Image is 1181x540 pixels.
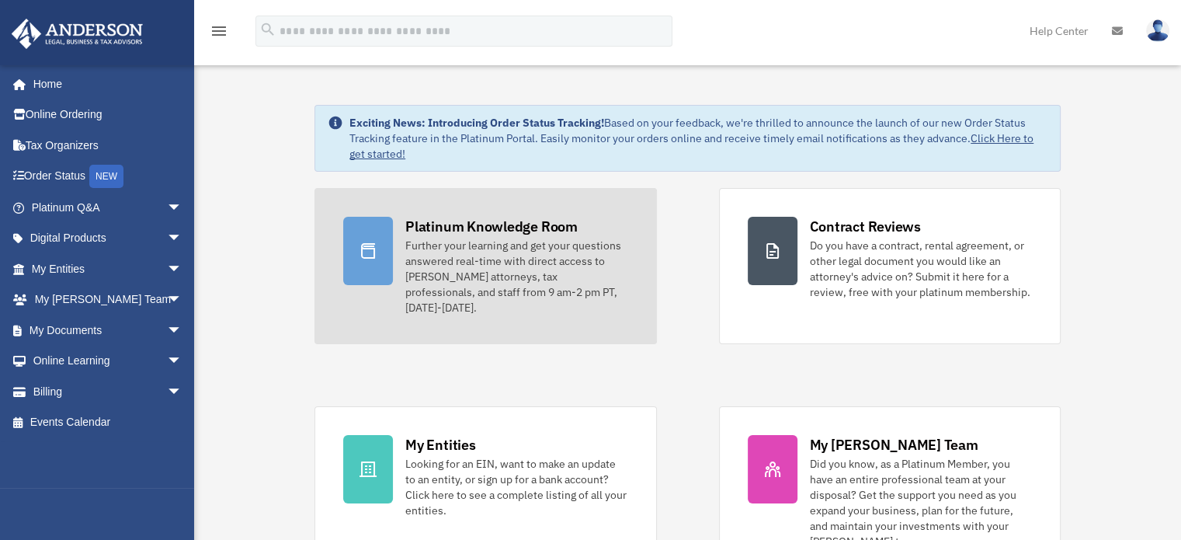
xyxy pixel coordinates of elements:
[349,115,1047,162] div: Based on your feedback, we're thrilled to announce the launch of our new Order Status Tracking fe...
[167,223,198,255] span: arrow_drop_down
[11,99,206,131] a: Online Ordering
[810,217,921,236] div: Contract Reviews
[11,376,206,407] a: Billingarrow_drop_down
[11,68,198,99] a: Home
[405,435,475,455] div: My Entities
[167,284,198,316] span: arrow_drop_down
[405,456,627,518] div: Looking for an EIN, want to make an update to an entity, or sign up for a bank account? Click her...
[167,192,198,224] span: arrow_drop_down
[405,238,627,315] div: Further your learning and get your questions answered real-time with direct access to [PERSON_NAM...
[7,19,148,49] img: Anderson Advisors Platinum Portal
[405,217,578,236] div: Platinum Knowledge Room
[719,188,1061,344] a: Contract Reviews Do you have a contract, rental agreement, or other legal document you would like...
[11,130,206,161] a: Tax Organizers
[89,165,123,188] div: NEW
[259,21,276,38] i: search
[349,116,604,130] strong: Exciting News: Introducing Order Status Tracking!
[11,161,206,193] a: Order StatusNEW
[11,346,206,377] a: Online Learningarrow_drop_down
[11,223,206,254] a: Digital Productsarrow_drop_down
[810,435,978,455] div: My [PERSON_NAME] Team
[1146,19,1169,42] img: User Pic
[314,188,656,344] a: Platinum Knowledge Room Further your learning and get your questions answered real-time with dire...
[167,315,198,347] span: arrow_drop_down
[11,284,206,315] a: My [PERSON_NAME] Teamarrow_drop_down
[167,253,198,285] span: arrow_drop_down
[11,407,206,438] a: Events Calendar
[11,315,206,346] a: My Documentsarrow_drop_down
[810,238,1032,300] div: Do you have a contract, rental agreement, or other legal document you would like an attorney's ad...
[167,346,198,378] span: arrow_drop_down
[11,253,206,284] a: My Entitiesarrow_drop_down
[210,27,228,40] a: menu
[11,192,206,223] a: Platinum Q&Aarrow_drop_down
[210,22,228,40] i: menu
[167,376,198,408] span: arrow_drop_down
[349,131,1033,161] a: Click Here to get started!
